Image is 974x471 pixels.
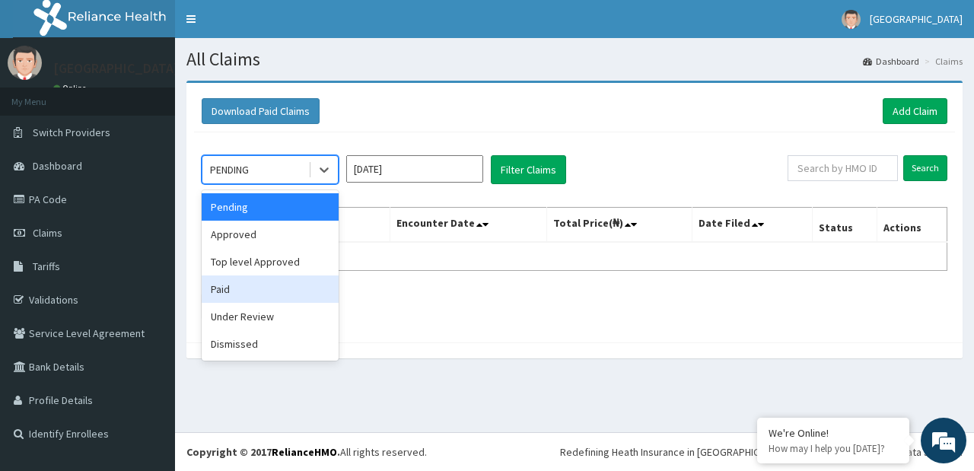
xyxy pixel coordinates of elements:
[491,155,566,184] button: Filter Claims
[346,155,483,183] input: Select Month and Year
[33,159,82,173] span: Dashboard
[390,208,546,243] th: Encounter Date
[272,445,337,459] a: RelianceHMO
[210,162,249,177] div: PENDING
[8,46,42,80] img: User Image
[863,55,919,68] a: Dashboard
[202,275,339,303] div: Paid
[877,208,947,243] th: Actions
[788,155,898,181] input: Search by HMO ID
[202,330,339,358] div: Dismissed
[870,12,963,26] span: [GEOGRAPHIC_DATA]
[250,8,286,44] div: Minimize live chat window
[186,445,340,459] strong: Copyright © 2017 .
[769,426,898,440] div: We're Online!
[33,226,62,240] span: Claims
[903,155,947,181] input: Search
[692,208,812,243] th: Date Filed
[842,10,861,29] img: User Image
[560,444,963,460] div: Redefining Heath Insurance in [GEOGRAPHIC_DATA] using Telemedicine and Data Science!
[883,98,947,124] a: Add Claim
[88,139,210,293] span: We're online!
[812,208,877,243] th: Status
[546,208,692,243] th: Total Price(₦)
[28,76,62,114] img: d_794563401_company_1708531726252_794563401
[79,85,256,105] div: Chat with us now
[202,303,339,330] div: Under Review
[202,193,339,221] div: Pending
[175,432,974,471] footer: All rights reserved.
[8,311,290,364] textarea: Type your message and hit 'Enter'
[202,221,339,248] div: Approved
[186,49,963,69] h1: All Claims
[53,62,179,75] p: [GEOGRAPHIC_DATA]
[769,442,898,455] p: How may I help you today?
[53,83,90,94] a: Online
[33,126,110,139] span: Switch Providers
[202,248,339,275] div: Top level Approved
[202,98,320,124] button: Download Paid Claims
[33,259,60,273] span: Tariffs
[921,55,963,68] li: Claims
